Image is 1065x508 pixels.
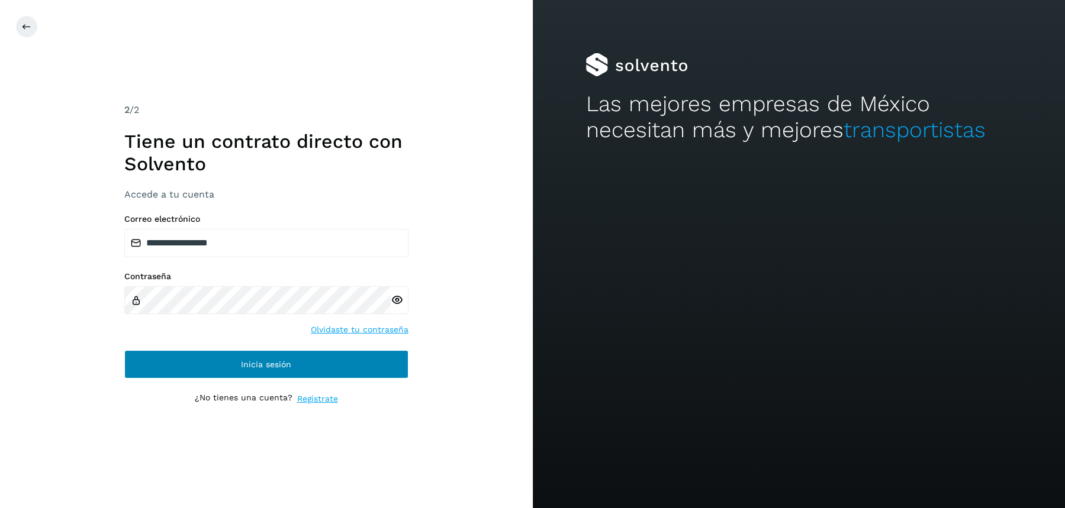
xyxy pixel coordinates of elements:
[311,323,408,336] a: Olvidaste tu contraseña
[124,350,408,378] button: Inicia sesión
[124,214,408,224] label: Correo electrónico
[124,189,408,200] h3: Accede a tu cuenta
[195,393,292,405] p: ¿No tienes una cuenta?
[297,393,338,405] a: Regístrate
[124,130,408,176] h1: Tiene un contrato directo con Solvento
[241,360,291,368] span: Inicia sesión
[124,271,408,281] label: Contraseña
[124,103,408,117] div: /2
[585,91,1012,144] h2: Las mejores empresas de México necesitan más y mejores
[843,117,985,143] span: transportistas
[124,104,130,115] span: 2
